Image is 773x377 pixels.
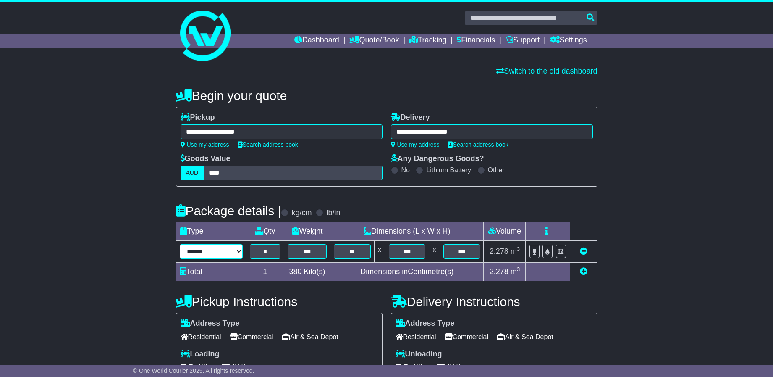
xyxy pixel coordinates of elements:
span: Commercial [445,330,488,343]
td: 1 [246,263,284,281]
label: Delivery [391,113,430,122]
td: x [429,241,440,263]
a: Support [506,34,540,48]
a: Dashboard [294,34,339,48]
a: Financials [457,34,495,48]
a: Search address book [238,141,298,148]
td: Qty [246,222,284,241]
a: Quote/Book [349,34,399,48]
h4: Package details | [176,204,281,218]
span: © One World Courier 2025. All rights reserved. [133,367,254,374]
span: 380 [289,267,302,276]
a: Tracking [409,34,446,48]
td: Weight [284,222,330,241]
a: Add new item [580,267,587,276]
span: 2.278 [490,247,508,256]
span: m [511,247,520,256]
label: Address Type [181,319,240,328]
a: Use my address [391,141,440,148]
td: x [374,241,385,263]
td: Volume [484,222,526,241]
h4: Begin your quote [176,89,597,103]
label: Any Dangerous Goods? [391,154,484,163]
td: Total [176,263,246,281]
span: Forklift [396,361,424,374]
label: Goods Value [181,154,231,163]
td: Type [176,222,246,241]
label: Pickup [181,113,215,122]
a: Settings [550,34,587,48]
span: Commercial [230,330,273,343]
span: Tail Lift [432,361,462,374]
h4: Delivery Instructions [391,295,597,308]
label: kg/cm [291,208,312,218]
label: Unloading [396,350,442,359]
sup: 3 [517,266,520,272]
label: No [401,166,410,174]
span: Tail Lift [217,361,247,374]
span: Residential [396,330,436,343]
h4: Pickup Instructions [176,295,383,308]
a: Search address book [448,141,508,148]
label: Other [488,166,505,174]
a: Switch to the old dashboard [496,67,597,75]
span: Forklift [181,361,209,374]
span: Air & Sea Depot [282,330,338,343]
label: Address Type [396,319,455,328]
td: Dimensions in Centimetre(s) [330,263,484,281]
sup: 3 [517,246,520,252]
td: Kilo(s) [284,263,330,281]
span: Residential [181,330,221,343]
td: Dimensions (L x W x H) [330,222,484,241]
label: AUD [181,166,204,180]
span: 2.278 [490,267,508,276]
a: Remove this item [580,247,587,256]
span: Air & Sea Depot [497,330,553,343]
label: Lithium Battery [426,166,471,174]
label: Loading [181,350,220,359]
a: Use my address [181,141,229,148]
label: lb/in [326,208,340,218]
span: m [511,267,520,276]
